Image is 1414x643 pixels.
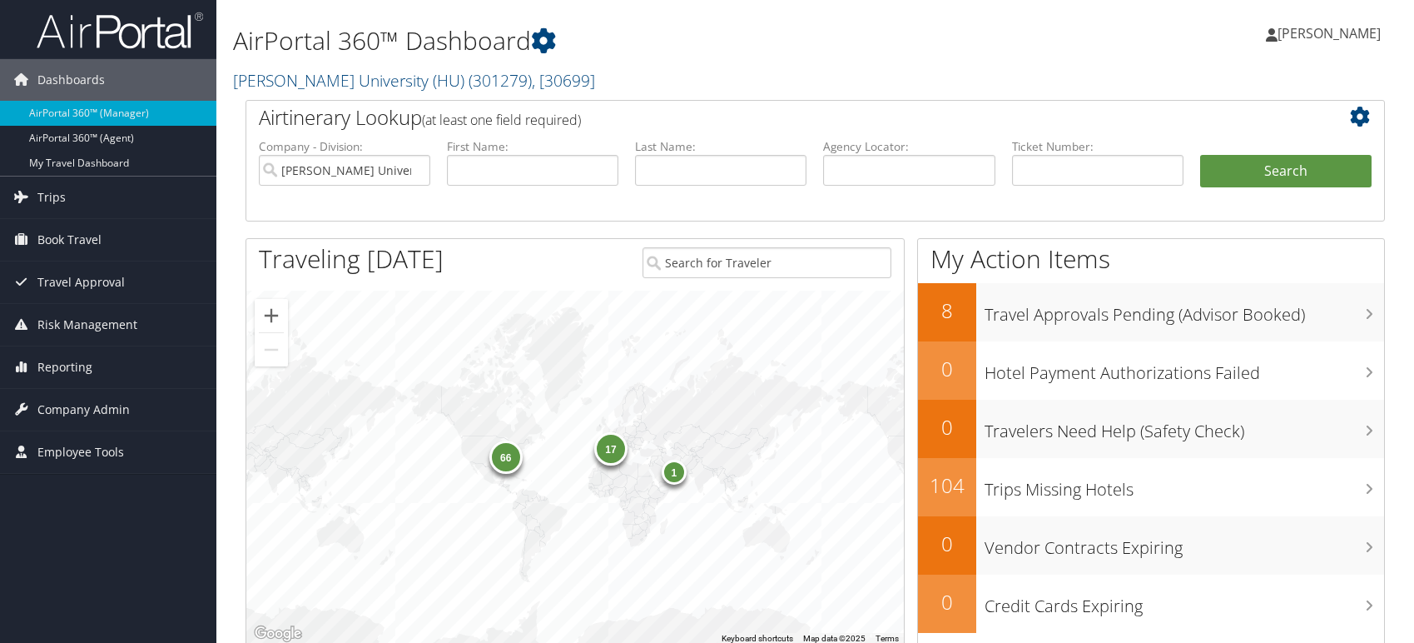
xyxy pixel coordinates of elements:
a: 0Travelers Need Help (Safety Check) [918,400,1384,458]
h3: Vendor Contracts Expiring [985,528,1384,560]
button: Zoom in [255,299,288,332]
span: ( 301279 ) [469,69,532,92]
span: Risk Management [37,304,137,346]
span: Reporting [37,346,92,388]
a: 0Vendor Contracts Expiring [918,516,1384,575]
span: Trips [37,177,66,218]
a: 8Travel Approvals Pending (Advisor Booked) [918,283,1384,341]
label: Ticket Number: [1012,138,1183,155]
img: airportal-logo.png [37,11,203,50]
span: Book Travel [37,219,102,261]
button: Zoom out [255,333,288,366]
h1: My Action Items [918,242,1384,277]
div: 17 [594,432,628,466]
input: Search for Traveler [643,247,891,278]
div: 66 [489,441,523,474]
button: Search [1200,155,1372,188]
h2: 0 [918,588,976,616]
span: Travel Approval [37,262,125,303]
h2: 0 [918,355,976,383]
h1: AirPortal 360™ Dashboard [233,23,1010,58]
h2: Airtinerary Lookup [259,103,1277,132]
h3: Travel Approvals Pending (Advisor Booked) [985,295,1384,326]
label: First Name: [447,138,618,155]
h2: 0 [918,530,976,558]
a: Terms (opens in new tab) [876,634,899,643]
label: Agency Locator: [823,138,995,155]
label: Company - Division: [259,138,430,155]
h3: Trips Missing Hotels [985,470,1384,501]
a: [PERSON_NAME] [1266,8,1397,58]
span: Dashboards [37,59,105,101]
h1: Traveling [DATE] [259,242,444,277]
h2: 8 [918,297,976,325]
label: Last Name: [635,138,806,155]
span: Employee Tools [37,431,124,473]
div: 1 [662,459,687,484]
span: (at least one field required) [422,111,581,129]
h3: Hotel Payment Authorizations Failed [985,353,1384,385]
a: 0Hotel Payment Authorizations Failed [918,341,1384,400]
span: Company Admin [37,389,130,431]
h2: 0 [918,413,976,441]
span: Map data ©2025 [803,634,866,643]
span: , [ 30699 ] [532,69,595,92]
a: [PERSON_NAME] University (HU) [233,69,595,92]
h2: 104 [918,471,976,500]
h3: Credit Cards Expiring [985,586,1384,618]
span: [PERSON_NAME] [1278,24,1381,42]
a: 0Credit Cards Expiring [918,575,1384,633]
a: 104Trips Missing Hotels [918,458,1384,516]
h3: Travelers Need Help (Safety Check) [985,411,1384,443]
